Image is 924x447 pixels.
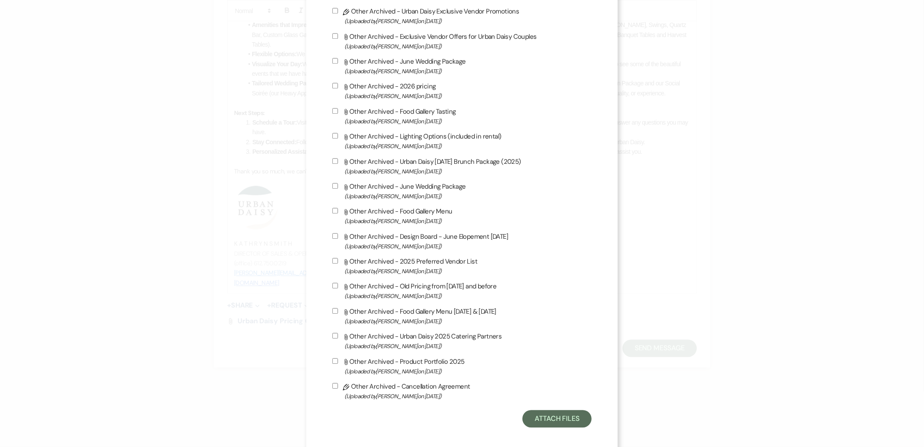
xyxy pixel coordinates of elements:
[345,116,592,126] span: (Uploaded by [PERSON_NAME] on [DATE] )
[332,133,338,139] input: Other Archived - Lighting Options (included in rental)(Uploaded by[PERSON_NAME]on [DATE])
[332,381,592,401] label: Other Archived - Cancellation Agreement
[332,331,592,351] label: Other Archived - Urban Daisy 2025 Catering Partners
[345,291,592,301] span: (Uploaded by [PERSON_NAME] on [DATE] )
[332,356,592,376] label: Other Archived - Product Portfolio 2025
[332,31,592,51] label: Other Archived - Exclusive Vendor Offers for Urban Daisy Couples
[332,258,338,264] input: Other Archived - 2025 Preferred Vendor List(Uploaded by[PERSON_NAME]on [DATE])
[345,391,592,401] span: (Uploaded by [PERSON_NAME] on [DATE] )
[345,41,592,51] span: (Uploaded by [PERSON_NAME] on [DATE] )
[345,266,592,276] span: (Uploaded by [PERSON_NAME] on [DATE] )
[332,56,592,76] label: Other Archived - June Wedding Package
[345,16,592,26] span: (Uploaded by [PERSON_NAME] on [DATE] )
[332,256,592,276] label: Other Archived - 2025 Preferred Vendor List
[522,410,592,427] button: Attach Files
[332,108,338,114] input: Other Archived - Food Gallery Tasting(Uploaded by[PERSON_NAME]on [DATE])
[332,81,592,101] label: Other Archived - 2026 pricing
[332,156,592,176] label: Other Archived - Urban Daisy [DATE] Brunch Package (2025)
[345,316,592,326] span: (Uploaded by [PERSON_NAME] on [DATE] )
[345,66,592,76] span: (Uploaded by [PERSON_NAME] on [DATE] )
[332,131,592,151] label: Other Archived - Lighting Options (included in rental)
[332,281,592,301] label: Other Archived - Old Pricing from [DATE] and before
[345,241,592,251] span: (Uploaded by [PERSON_NAME] on [DATE] )
[332,306,592,326] label: Other Archived - Food Gallery Menu [DATE] & [DATE]
[332,158,338,164] input: Other Archived - Urban Daisy [DATE] Brunch Package (2025)(Uploaded by[PERSON_NAME]on [DATE])
[332,333,338,339] input: Other Archived - Urban Daisy 2025 Catering Partners(Uploaded by[PERSON_NAME]on [DATE])
[332,208,338,213] input: Other Archived - Food Gallery Menu(Uploaded by[PERSON_NAME]on [DATE])
[345,366,592,376] span: (Uploaded by [PERSON_NAME] on [DATE] )
[345,216,592,226] span: (Uploaded by [PERSON_NAME] on [DATE] )
[332,206,592,226] label: Other Archived - Food Gallery Menu
[332,308,338,314] input: Other Archived - Food Gallery Menu [DATE] & [DATE](Uploaded by[PERSON_NAME]on [DATE])
[332,6,592,26] label: Other Archived - Urban Daisy Exclusive Vendor Promotions
[332,233,338,239] input: Other Archived - Design Board - June Elopement [DATE](Uploaded by[PERSON_NAME]on [DATE])
[332,358,338,364] input: Other Archived - Product Portfolio 2025(Uploaded by[PERSON_NAME]on [DATE])
[345,166,592,176] span: (Uploaded by [PERSON_NAME] on [DATE] )
[345,141,592,151] span: (Uploaded by [PERSON_NAME] on [DATE] )
[332,283,338,288] input: Other Archived - Old Pricing from [DATE] and before(Uploaded by[PERSON_NAME]on [DATE])
[332,33,338,39] input: Other Archived - Exclusive Vendor Offers for Urban Daisy Couples(Uploaded by[PERSON_NAME]on [DATE])
[332,181,592,201] label: Other Archived - June Wedding Package
[332,383,338,389] input: Other Archived - Cancellation Agreement(Uploaded by[PERSON_NAME]on [DATE])
[332,8,338,14] input: Other Archived - Urban Daisy Exclusive Vendor Promotions(Uploaded by[PERSON_NAME]on [DATE])
[332,231,592,251] label: Other Archived - Design Board - June Elopement [DATE]
[332,183,338,189] input: Other Archived - June Wedding Package(Uploaded by[PERSON_NAME]on [DATE])
[345,191,592,201] span: (Uploaded by [PERSON_NAME] on [DATE] )
[345,341,592,351] span: (Uploaded by [PERSON_NAME] on [DATE] )
[332,58,338,64] input: Other Archived - June Wedding Package(Uploaded by[PERSON_NAME]on [DATE])
[332,106,592,126] label: Other Archived - Food Gallery Tasting
[345,91,592,101] span: (Uploaded by [PERSON_NAME] on [DATE] )
[332,83,338,88] input: Other Archived - 2026 pricing(Uploaded by[PERSON_NAME]on [DATE])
